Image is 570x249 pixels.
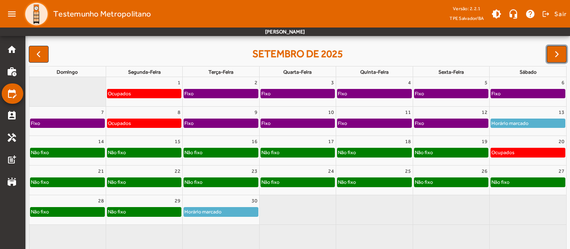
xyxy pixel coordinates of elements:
[329,77,336,88] a: 3 de setembro de 2025
[53,7,151,21] span: Testemunho Metropolitano
[29,166,106,195] td: 21 de setembro de 2025
[403,166,413,177] a: 25 de setembro de 2025
[282,67,313,77] a: quarta-feira
[557,107,566,118] a: 13 de setembro de 2025
[259,136,336,166] td: 17 de setembro de 2025
[337,148,356,157] div: Não fixo
[7,66,17,77] mat-icon: work_history
[106,166,182,195] td: 22 de setembro de 2025
[176,77,182,88] a: 1 de setembro de 2025
[96,195,106,206] a: 28 de setembro de 2025
[173,166,182,177] a: 22 de setembro de 2025
[261,89,271,98] div: Fixo
[106,77,182,106] td: 1 de setembro de 2025
[183,195,259,225] td: 30 de setembro de 2025
[414,89,425,98] div: Fixo
[107,207,126,216] div: Não fixo
[491,148,515,157] div: Ocupados
[30,148,49,157] div: Não fixo
[518,67,538,77] a: sábado
[403,136,413,147] a: 18 de setembro de 2025
[414,178,433,186] div: Não fixo
[449,14,484,22] span: TPE Salvador/BA
[259,106,336,136] td: 10 de setembro de 2025
[483,77,489,88] a: 5 de setembro de 2025
[126,67,162,77] a: segunda-feira
[20,1,151,27] a: Testemunho Metropolitano
[413,136,489,166] td: 19 de setembro de 2025
[337,89,348,98] div: Fixo
[437,67,466,77] a: sexta-feira
[490,106,566,136] td: 13 de setembro de 2025
[7,177,17,187] mat-icon: stadium
[250,195,259,206] a: 30 de setembro de 2025
[480,136,489,147] a: 19 de setembro de 2025
[337,178,356,186] div: Não fixo
[336,77,413,106] td: 4 de setembro de 2025
[480,166,489,177] a: 26 de setembro de 2025
[480,107,489,118] a: 12 de setembro de 2025
[259,166,336,195] td: 24 de setembro de 2025
[326,107,336,118] a: 10 de setembro de 2025
[560,77,566,88] a: 6 de setembro de 2025
[403,107,413,118] a: 11 de setembro de 2025
[107,148,126,157] div: Não fixo
[359,67,390,77] a: quinta-feira
[184,148,203,157] div: Não fixo
[176,107,182,118] a: 8 de setembro de 2025
[261,119,271,127] div: Fixo
[253,107,259,118] a: 9 de setembro de 2025
[491,89,501,98] div: Fixo
[557,136,566,147] a: 20 de setembro de 2025
[261,148,280,157] div: Não fixo
[491,178,510,186] div: Não fixo
[252,48,343,60] h2: setembro de 2025
[414,119,425,127] div: Fixo
[7,44,17,55] mat-icon: home
[336,166,413,195] td: 25 de setembro de 2025
[183,77,259,106] td: 2 de setembro de 2025
[326,166,336,177] a: 24 de setembro de 2025
[413,166,489,195] td: 26 de setembro de 2025
[183,166,259,195] td: 23 de setembro de 2025
[490,166,566,195] td: 27 de setembro de 2025
[30,207,49,216] div: Não fixo
[3,6,20,22] mat-icon: menu
[107,89,132,98] div: Ocupados
[406,77,413,88] a: 4 de setembro de 2025
[490,77,566,106] td: 6 de setembro de 2025
[541,8,567,20] button: Sair
[183,106,259,136] td: 9 de setembro de 2025
[183,136,259,166] td: 16 de setembro de 2025
[250,166,259,177] a: 23 de setembro de 2025
[96,136,106,147] a: 14 de setembro de 2025
[29,136,106,166] td: 14 de setembro de 2025
[107,119,132,127] div: Ocupados
[173,136,182,147] a: 15 de setembro de 2025
[490,136,566,166] td: 20 de setembro de 2025
[491,119,529,127] div: Horário marcado
[449,3,484,14] div: Versão: 2.2.1
[106,106,182,136] td: 8 de setembro de 2025
[207,67,235,77] a: terça-feira
[29,195,106,225] td: 28 de setembro de 2025
[55,67,79,77] a: domingo
[337,119,348,127] div: Fixo
[106,195,182,225] td: 29 de setembro de 2025
[259,77,336,106] td: 3 de setembro de 2025
[24,1,49,27] img: Logo TPE
[99,107,106,118] a: 7 de setembro de 2025
[326,136,336,147] a: 17 de setembro de 2025
[253,77,259,88] a: 2 de setembro de 2025
[336,136,413,166] td: 18 de setembro de 2025
[30,178,49,186] div: Não fixo
[413,106,489,136] td: 12 de setembro de 2025
[106,136,182,166] td: 15 de setembro de 2025
[554,7,567,21] span: Sair
[7,89,17,99] mat-icon: edit_calendar
[173,195,182,206] a: 29 de setembro de 2025
[96,166,106,177] a: 21 de setembro de 2025
[184,178,203,186] div: Não fixo
[414,148,433,157] div: Não fixo
[413,77,489,106] td: 5 de setembro de 2025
